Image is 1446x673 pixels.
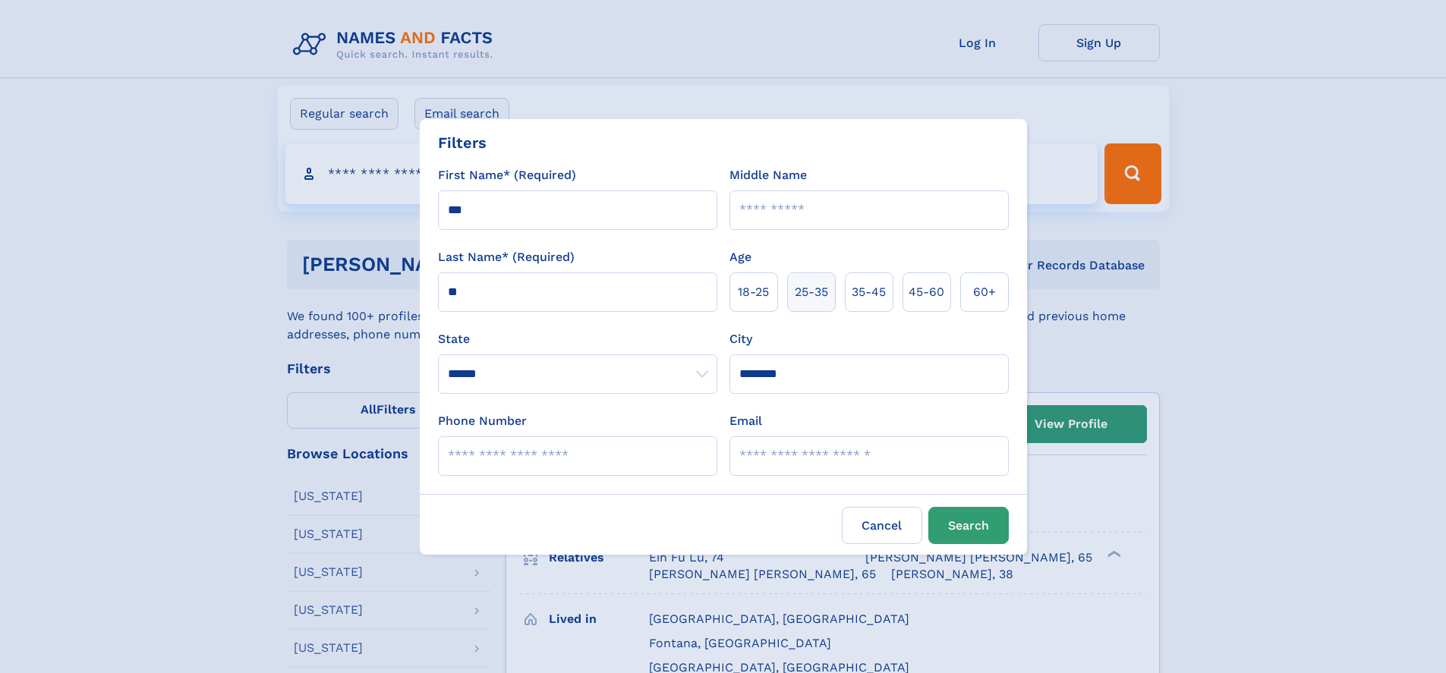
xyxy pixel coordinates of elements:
[438,330,717,348] label: State
[438,248,575,266] label: Last Name* (Required)
[928,507,1009,544] button: Search
[729,412,762,430] label: Email
[729,330,752,348] label: City
[973,283,996,301] span: 60+
[909,283,944,301] span: 45‑60
[795,283,828,301] span: 25‑35
[438,412,527,430] label: Phone Number
[842,507,922,544] label: Cancel
[438,166,576,184] label: First Name* (Required)
[852,283,886,301] span: 35‑45
[729,248,751,266] label: Age
[438,131,487,154] div: Filters
[738,283,769,301] span: 18‑25
[729,166,807,184] label: Middle Name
